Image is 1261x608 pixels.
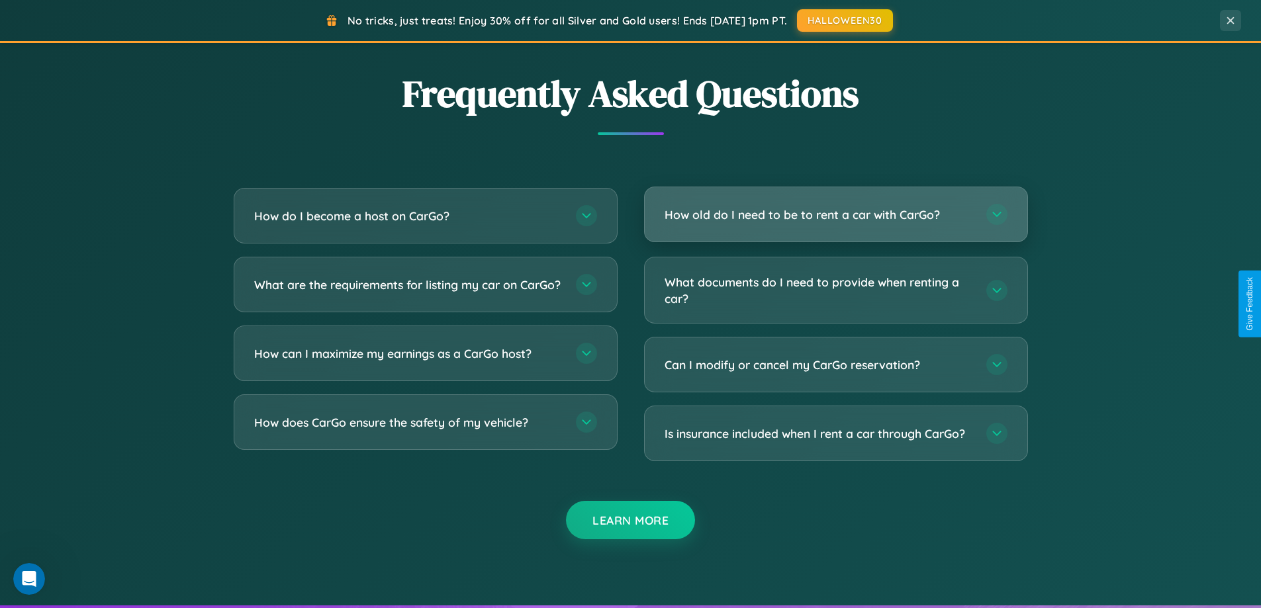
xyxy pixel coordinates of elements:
[348,14,787,27] span: No tricks, just treats! Enjoy 30% off for all Silver and Gold users! Ends [DATE] 1pm PT.
[254,345,563,362] h3: How can I maximize my earnings as a CarGo host?
[797,9,893,32] button: HALLOWEEN30
[254,277,563,293] h3: What are the requirements for listing my car on CarGo?
[665,274,973,306] h3: What documents do I need to provide when renting a car?
[1245,277,1254,331] div: Give Feedback
[665,357,973,373] h3: Can I modify or cancel my CarGo reservation?
[566,501,695,539] button: Learn More
[665,425,973,442] h3: Is insurance included when I rent a car through CarGo?
[13,563,45,595] iframe: Intercom live chat
[234,68,1028,119] h2: Frequently Asked Questions
[665,206,973,223] h3: How old do I need to be to rent a car with CarGo?
[254,208,563,224] h3: How do I become a host on CarGo?
[254,414,563,431] h3: How does CarGo ensure the safety of my vehicle?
